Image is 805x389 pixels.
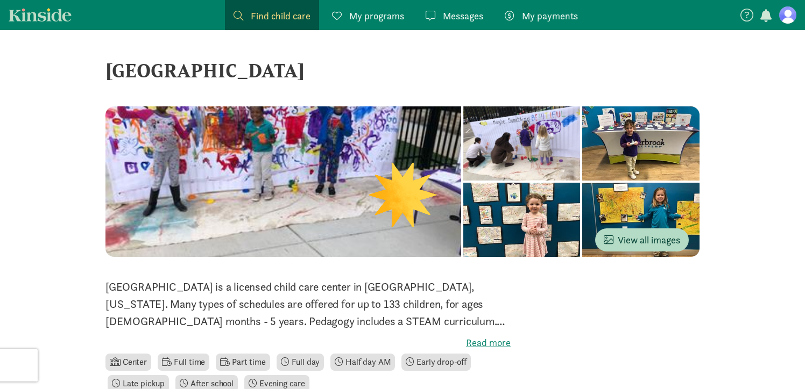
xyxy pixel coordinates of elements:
[604,233,680,247] span: View all images
[330,354,395,371] li: Half day AM
[401,354,471,371] li: Early drop-off
[277,354,324,371] li: Full day
[522,9,578,23] span: My payments
[105,56,700,85] div: [GEOGRAPHIC_DATA]
[9,8,72,21] a: Kinside
[595,228,689,251] button: View all images
[105,278,511,330] p: [GEOGRAPHIC_DATA] is a licensed child care center in [GEOGRAPHIC_DATA], [US_STATE]. Many types of...
[251,9,310,23] span: Find child care
[105,354,151,371] li: Center
[158,354,209,371] li: Full time
[443,9,483,23] span: Messages
[349,9,404,23] span: My programs
[216,354,270,371] li: Part time
[105,336,511,349] label: Read more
